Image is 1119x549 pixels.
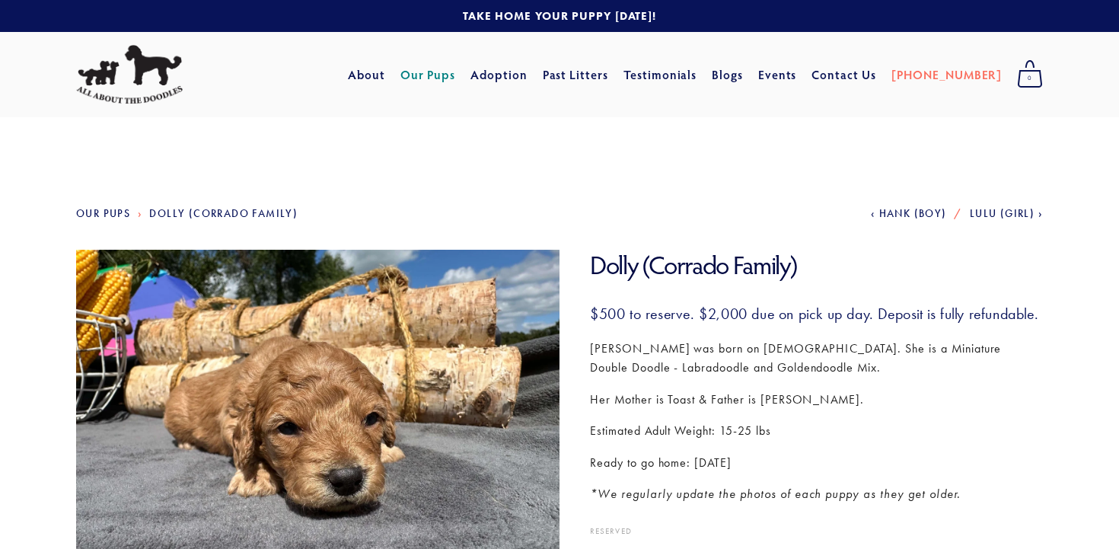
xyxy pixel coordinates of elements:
span: Hank (Boy) [879,207,947,220]
a: Lulu (Girl) [970,207,1043,220]
p: Ready to go home: [DATE] [590,453,1043,473]
span: 0 [1017,69,1043,88]
div: Reserved [590,527,1043,535]
p: Estimated Adult Weight: 15-25 lbs [590,421,1043,441]
a: Testimonials [623,61,697,88]
a: Adoption [470,61,528,88]
p: Her Mother is Toast & Father is [PERSON_NAME]. [590,390,1043,410]
a: Past Litters [543,66,609,82]
a: Hank (Boy) [871,207,947,220]
span: Lulu (Girl) [970,207,1035,220]
a: 0 items in cart [1009,56,1050,94]
a: Dolly (Corrado Family) [149,207,298,220]
h3: $500 to reserve. $2,000 due on pick up day. Deposit is fully refundable. [590,304,1043,324]
img: All About The Doodles [76,45,183,104]
p: [PERSON_NAME] was born on [DEMOGRAPHIC_DATA]. She is a Miniature Double Doodle - Labradoodle and ... [590,339,1043,378]
a: Our Pups [76,207,130,220]
em: *We regularly update the photos of each puppy as they get older. [590,487,961,501]
a: Blogs [712,61,743,88]
h1: Dolly (Corrado Family) [590,250,1043,281]
a: Our Pups [400,61,456,88]
a: Events [758,61,797,88]
a: [PHONE_NUMBER] [891,61,1002,88]
a: Contact Us [811,61,876,88]
a: About [348,61,385,88]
